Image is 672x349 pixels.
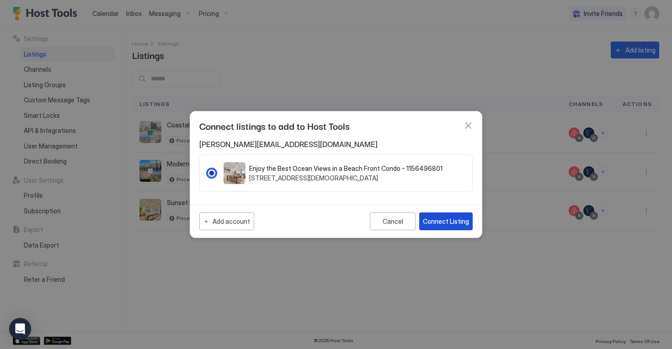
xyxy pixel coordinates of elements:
[224,162,245,184] div: listing image
[383,217,403,225] div: Cancel
[199,119,350,132] span: Connect listings to add to Host Tools
[207,162,465,184] div: RadioGroup
[249,164,443,173] span: Enjoy the Best Ocean Views in a Beach Front Condo - 1156496801
[9,318,31,340] div: Open Intercom Messenger
[419,212,473,230] button: Connect Listing
[199,140,473,149] span: [PERSON_NAME][EMAIL_ADDRESS][DOMAIN_NAME]
[199,212,254,230] button: Add account
[213,217,250,226] div: Add account
[423,217,469,226] div: Connect Listing
[370,212,416,230] button: Cancel
[249,174,443,182] span: [STREET_ADDRESS][DEMOGRAPHIC_DATA]
[207,162,465,184] div: 1156496801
